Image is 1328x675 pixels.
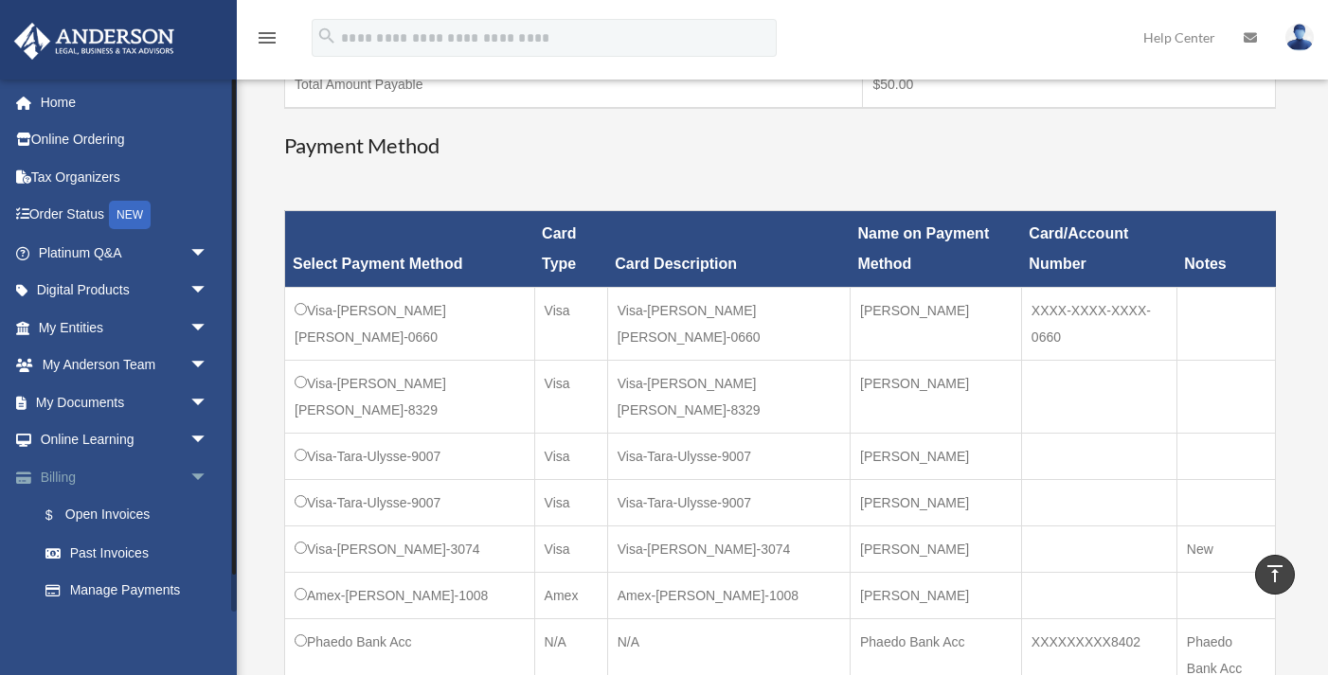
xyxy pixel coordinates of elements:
td: Visa [534,434,607,480]
td: Amex-[PERSON_NAME]-1008 [607,573,850,619]
td: Visa-[PERSON_NAME] [PERSON_NAME]-0660 [607,288,850,361]
td: [PERSON_NAME] [851,434,1022,480]
td: Visa [534,361,607,434]
td: Visa [534,288,607,361]
td: Visa [534,480,607,526]
a: Manage Payments [27,572,237,610]
span: arrow_drop_down [189,383,227,422]
th: Card Description [607,211,850,288]
td: Visa-[PERSON_NAME] [PERSON_NAME]-8329 [285,361,535,434]
a: Platinum Q&Aarrow_drop_down [13,234,237,272]
td: Visa-Tara-Ulysse-9007 [285,434,535,480]
td: New [1176,526,1275,573]
span: arrow_drop_down [189,346,227,385]
div: NEW [109,201,151,229]
i: vertical_align_top [1264,562,1286,585]
td: Visa-Tara-Ulysse-9007 [607,480,850,526]
span: arrow_drop_down [189,421,227,460]
th: Notes [1176,211,1275,288]
td: Visa-[PERSON_NAME]-3074 [607,526,850,573]
td: [PERSON_NAME] [851,526,1022,573]
td: Amex [534,573,607,619]
td: Visa-[PERSON_NAME]-3074 [285,526,535,573]
td: $50.00 [863,61,1276,108]
a: Past Invoices [27,534,237,572]
a: Online Learningarrow_drop_down [13,421,237,459]
img: User Pic [1285,24,1314,51]
span: arrow_drop_down [189,458,227,497]
a: Events Calendar [13,609,237,647]
i: search [316,26,337,46]
a: Online Ordering [13,121,237,159]
td: Total Amount Payable [285,61,863,108]
td: [PERSON_NAME] [851,480,1022,526]
a: menu [256,33,278,49]
td: XXXX-XXXX-XXXX-0660 [1021,288,1176,361]
a: My Anderson Teamarrow_drop_down [13,346,237,384]
span: $ [56,504,65,527]
th: Card/Account Number [1021,211,1176,288]
a: vertical_align_top [1255,555,1295,595]
td: Visa [534,526,607,573]
span: arrow_drop_down [189,309,227,347]
td: Amex-[PERSON_NAME]-1008 [285,573,535,619]
th: Select Payment Method [285,211,535,288]
td: [PERSON_NAME] [851,361,1022,434]
i: menu [256,27,278,49]
td: [PERSON_NAME] [851,573,1022,619]
a: Home [13,83,237,121]
span: arrow_drop_down [189,234,227,273]
td: Visa-[PERSON_NAME] [PERSON_NAME]-8329 [607,361,850,434]
a: Billingarrow_drop_down [13,458,237,496]
h3: Payment Method [284,132,1276,161]
a: $Open Invoices [27,496,227,535]
td: Visa-Tara-Ulysse-9007 [285,480,535,526]
a: Tax Organizers [13,158,237,196]
a: Order StatusNEW [13,196,237,235]
td: Visa-[PERSON_NAME] [PERSON_NAME]-0660 [285,288,535,361]
img: Anderson Advisors Platinum Portal [9,23,180,60]
a: My Documentsarrow_drop_down [13,383,237,421]
td: Visa-Tara-Ulysse-9007 [607,434,850,480]
a: My Entitiesarrow_drop_down [13,309,237,346]
td: [PERSON_NAME] [851,288,1022,361]
th: Card Type [534,211,607,288]
a: Digital Productsarrow_drop_down [13,272,237,310]
th: Name on Payment Method [851,211,1022,288]
span: arrow_drop_down [189,272,227,311]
